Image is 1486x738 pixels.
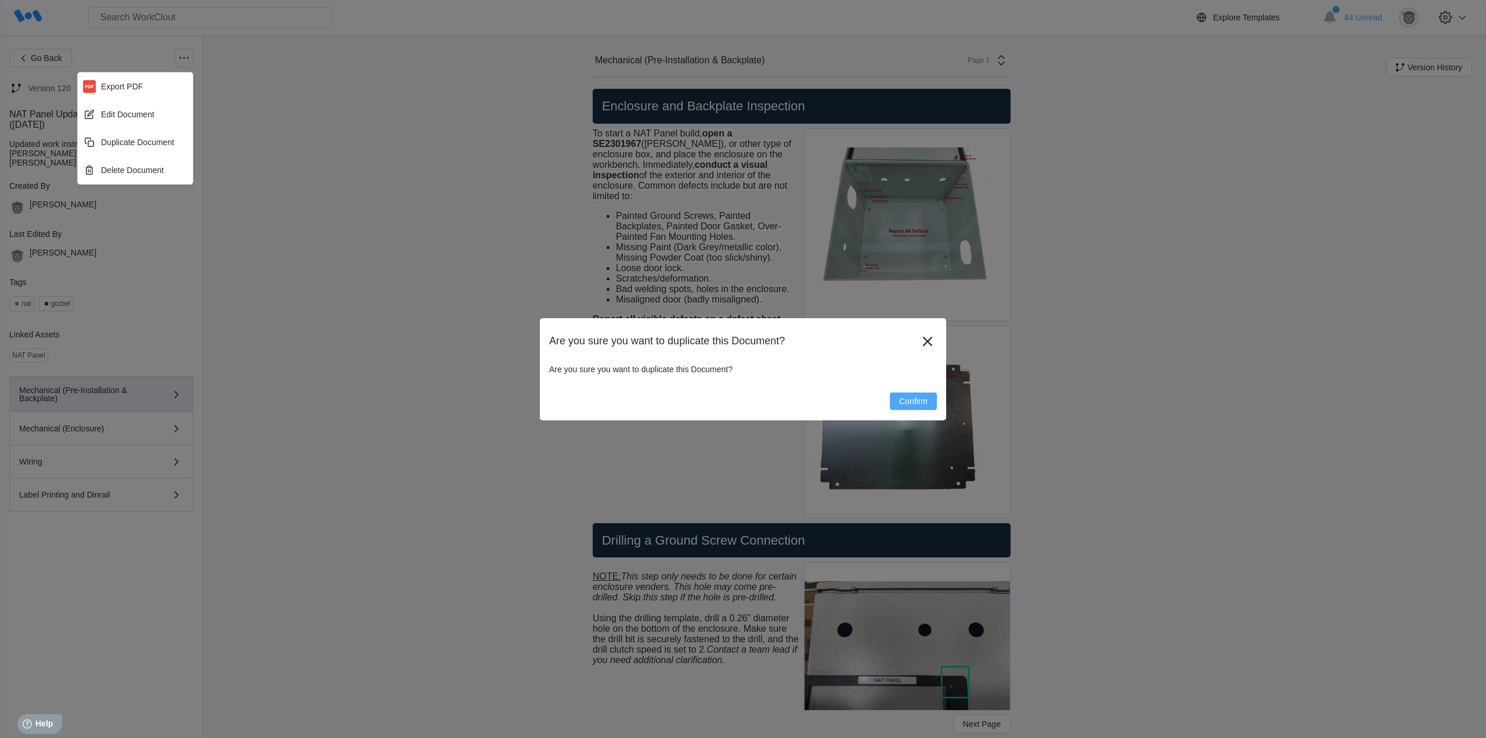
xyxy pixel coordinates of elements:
div: Export PDF [101,82,143,91]
div: Are you sure you want to duplicate this Document? [549,365,937,374]
button: Confirm [890,393,937,410]
span: Confirm [899,397,928,405]
div: Edit Document [101,110,154,119]
div: Are you sure you want to duplicate this Document? [549,335,918,347]
div: Delete Document [101,165,164,175]
div: Duplicate Document [101,138,174,147]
